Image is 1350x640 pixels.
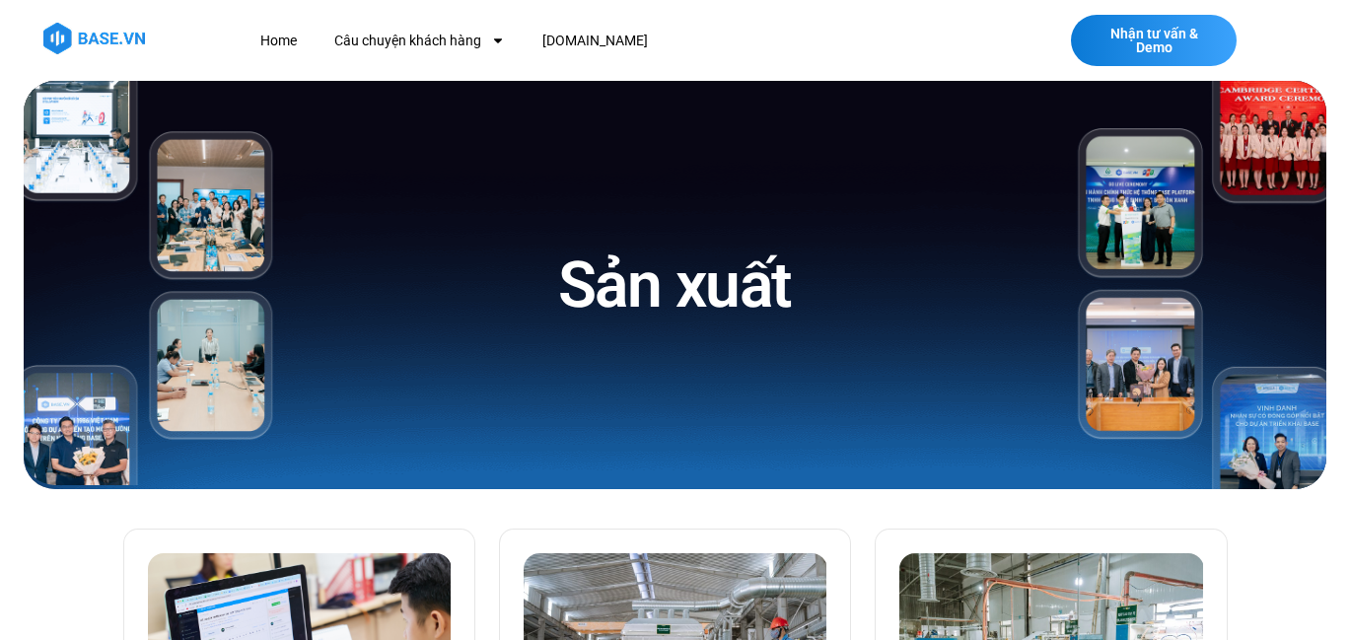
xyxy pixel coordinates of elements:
[320,23,520,59] a: Câu chuyện khách hàng
[1091,27,1217,54] span: Nhận tư vấn & Demo
[558,245,792,326] h1: Sản xuất
[246,23,312,59] a: Home
[528,23,663,59] a: [DOMAIN_NAME]
[1071,15,1237,66] a: Nhận tư vấn & Demo
[246,23,963,59] nav: Menu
